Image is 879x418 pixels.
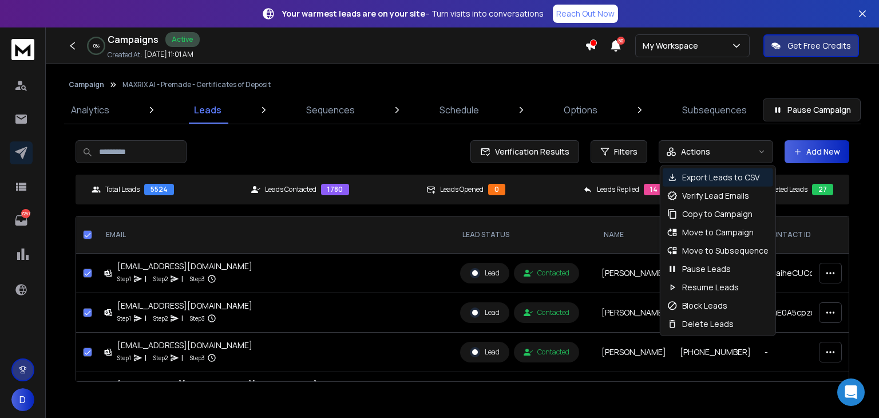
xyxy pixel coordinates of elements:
p: Export Leads to CSV [682,172,759,183]
div: 0 [488,184,505,195]
p: Delete Leads [682,318,734,330]
p: Reach Out Now [556,8,615,19]
button: D [11,388,34,411]
div: 1780 [321,184,349,195]
div: Active [165,32,200,47]
td: 13135105903 [673,372,758,412]
div: Contacted [524,269,569,278]
div: [EMAIL_ADDRESS][DOMAIN_NAME] [117,300,252,311]
a: 7267 [10,209,33,232]
p: Move to Campaign [682,227,754,238]
div: Lead [470,268,500,278]
button: Add New [785,140,849,163]
p: 0 % [93,42,100,49]
div: [EMAIL_ADDRESS][DOMAIN_NAME] [117,340,252,351]
a: Sequences [299,96,362,124]
div: Lead [470,347,500,357]
td: [PERSON_NAME] [595,293,673,333]
button: Filters [591,140,647,163]
td: [PHONE_NUMBER] [673,333,758,372]
p: Step 2 [153,273,168,285]
button: Get Free Credits [763,34,859,57]
p: Verify Lead Emails [682,190,749,202]
p: Options [564,103,597,117]
td: [PERSON_NAME] [595,372,673,412]
h1: Campaigns [108,33,159,46]
p: Pause Leads [682,263,731,275]
a: Options [557,96,604,124]
span: Filters [614,146,638,157]
p: Step 3 [190,352,205,364]
div: Open Intercom Messenger [837,378,865,406]
th: Contact Id [758,216,858,254]
p: | [181,352,183,364]
div: Contacted [524,308,569,317]
div: [EMAIL_ADDRESS][DOMAIN_NAME] [117,261,252,272]
p: | [145,313,146,324]
p: Resume Leads [682,282,739,293]
a: Analytics [64,96,116,124]
button: Verification Results [470,140,579,163]
p: Move to Subsequence [682,245,769,257]
p: Step 1 [117,352,131,364]
div: [PERSON_NAME][EMAIL_ADDRESS][DOMAIN_NAME] [117,379,317,391]
p: Copy to Campaign [682,208,753,220]
p: Actions [681,146,710,157]
p: | [145,273,146,285]
a: Subsequences [675,96,754,124]
td: [PERSON_NAME] [595,254,673,293]
a: Reach Out Now [553,5,618,23]
th: NAME [595,216,673,254]
p: Leads Replied [597,185,639,194]
th: EMAIL [97,216,453,254]
button: Campaign [69,80,104,89]
p: | [181,313,183,324]
p: – Turn visits into conversations [282,8,544,19]
div: 27 [812,184,833,195]
a: Schedule [433,96,486,124]
p: Step 2 [153,352,168,364]
p: Subsequences [682,103,747,117]
td: dJ0yFsW8pLUK8ST622E9 [758,372,858,412]
p: Step 2 [153,313,168,324]
div: Lead [470,307,500,318]
p: Block Leads [682,300,727,311]
p: | [181,273,183,285]
p: Step 1 [117,273,131,285]
p: 7267 [21,209,30,218]
td: nJuE0A5cpzodu2QNiyeb [758,293,858,333]
img: logo [11,39,34,60]
span: 50 [617,37,625,45]
td: - [758,333,858,372]
div: 5524 [144,184,174,195]
div: 14 [644,184,664,195]
button: Pause Campaign [763,98,861,121]
th: LEAD STATUS [453,216,595,254]
p: My Workspace [643,40,703,52]
strong: Your warmest leads are on your site [282,8,425,19]
p: Leads [194,103,221,117]
p: Created At: [108,50,142,60]
td: [PERSON_NAME] [595,333,673,372]
p: Leads Contacted [265,185,316,194]
p: Step 3 [190,273,205,285]
span: Verification Results [490,146,569,157]
p: | [145,352,146,364]
p: Analytics [71,103,109,117]
p: Sequences [306,103,355,117]
td: QCaiheCUCcIHLSSDoAWM [758,254,858,293]
p: Get Free Credits [787,40,851,52]
p: Leads Opened [440,185,484,194]
a: Leads [187,96,228,124]
p: Completed Leads [755,185,807,194]
p: Schedule [439,103,479,117]
p: Step 3 [190,313,205,324]
p: Step 1 [117,313,131,324]
p: Total Leads [105,185,140,194]
p: MAXRIX AI - Premade - Certificates of Deposit [122,80,271,89]
p: [DATE] 11:01 AM [144,50,193,59]
div: Contacted [524,348,569,357]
